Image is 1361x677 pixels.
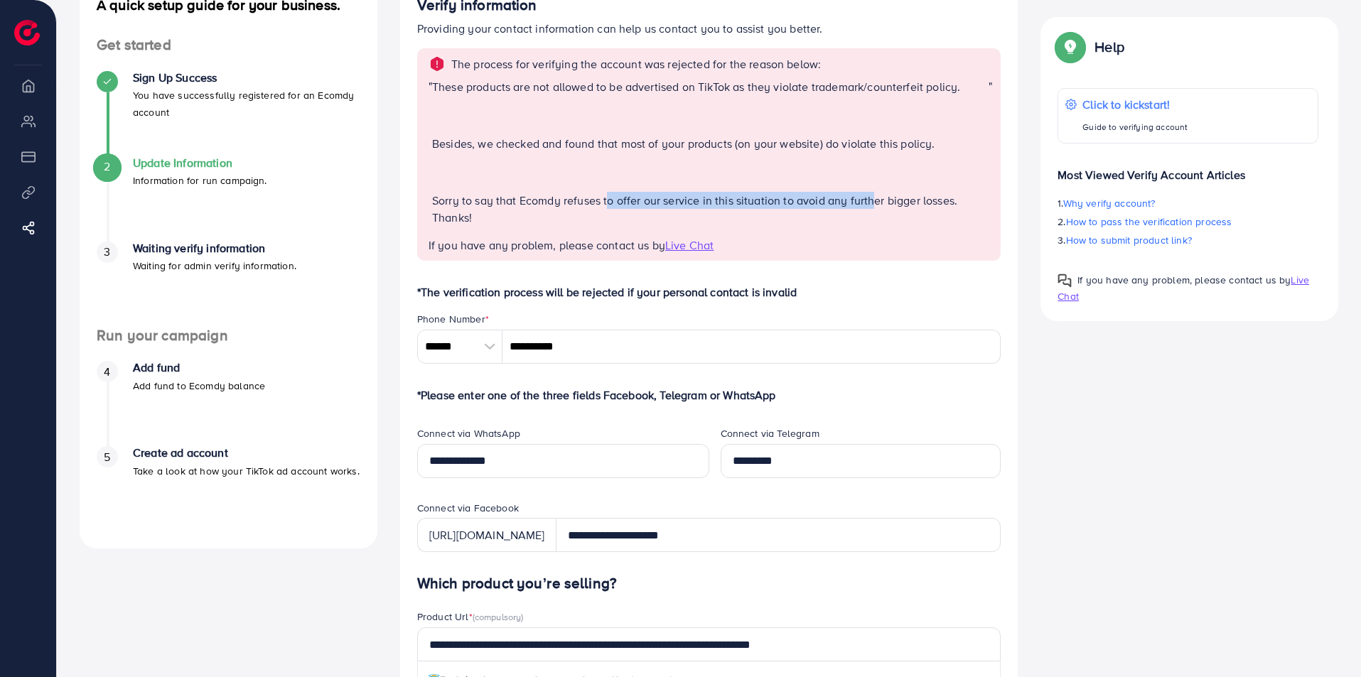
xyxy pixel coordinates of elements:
span: 3 [104,244,110,260]
span: " [989,78,992,237]
p: The process for verifying the account was rejected for the reason below: [451,55,822,72]
p: Waiting for admin verify information. [133,257,296,274]
h4: Update Information [133,156,267,170]
h4: Create ad account [133,446,360,460]
span: (compulsory) [473,610,524,623]
p: *The verification process will be rejected if your personal contact is invalid [417,283,1001,300]
p: *Please enter one of the three fields Facebook, Telegram or WhatsApp [417,386,1001,404]
li: Create ad account [80,446,377,531]
p: Most Viewed Verify Account Articles [1058,155,1318,183]
span: If you have any problem, please contact us by [1077,273,1291,287]
p: Guide to verifying account [1082,119,1188,136]
p: 2. [1058,213,1318,230]
li: Add fund [80,361,377,446]
span: 4 [104,364,110,380]
label: Connect via WhatsApp [417,426,520,440]
p: Sorry to say that Ecomdy refuses to offer our service in this situation to avoid any further bigg... [432,192,989,226]
iframe: Chat [1301,613,1350,666]
h4: Sign Up Success [133,71,360,85]
p: Help [1094,38,1124,55]
li: Update Information [80,156,377,242]
img: logo [14,20,40,45]
label: Connect via Facebook [417,501,519,515]
p: These products are not allowed to be advertised on TikTok as they violate trademark/counterfeit p... [432,78,989,95]
span: 5 [104,449,110,465]
span: If you have any problem, please contact us by [429,237,665,253]
h4: Add fund [133,361,265,374]
p: Besides, we checked and found that most of your products (on your website) do violate this policy. [432,135,989,152]
p: Take a look at how your TikTok ad account works. [133,462,360,480]
label: Product Url [417,610,524,624]
span: Live Chat [665,237,714,253]
span: Why verify account? [1063,196,1156,210]
p: Click to kickstart! [1082,96,1188,113]
span: 2 [104,158,110,175]
p: Providing your contact information can help us contact you to assist you better. [417,20,1001,37]
img: alert [429,55,446,72]
span: How to pass the verification process [1066,215,1232,229]
p: 1. [1058,195,1318,212]
p: Information for run campaign. [133,172,267,189]
li: Sign Up Success [80,71,377,156]
div: [URL][DOMAIN_NAME] [417,518,556,552]
p: You have successfully registered for an Ecomdy account [133,87,360,121]
span: " [429,78,432,237]
img: Popup guide [1058,273,1072,288]
label: Phone Number [417,312,489,326]
h4: Run your campaign [80,327,377,345]
label: Connect via Telegram [721,426,819,440]
p: 3. [1058,232,1318,249]
h4: Get started [80,36,377,54]
h4: Waiting verify information [133,242,296,255]
span: How to submit product link? [1066,233,1192,247]
h4: Which product you’re selling? [417,575,1001,592]
p: Add fund to Ecomdy balance [133,377,265,394]
img: Popup guide [1058,34,1083,60]
li: Waiting verify information [80,242,377,327]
